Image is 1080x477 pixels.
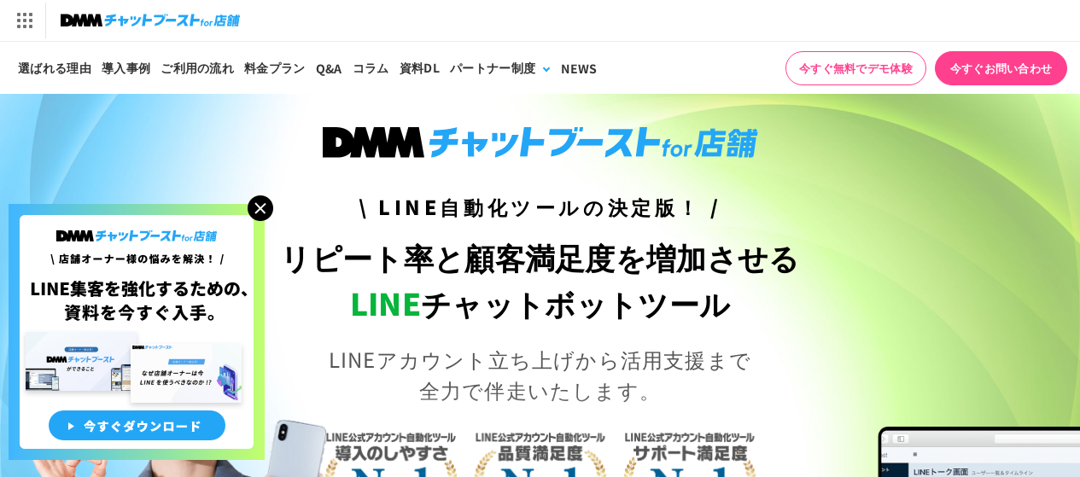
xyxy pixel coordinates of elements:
a: Q&A [311,42,347,94]
img: 店舗オーナー様の悩みを解決!LINE集客を狂化するための資料を今すぐ入手! [9,204,265,460]
a: コラム [347,42,394,94]
h1: リピート率と顧客満足度を増加させる チャットボットツール [270,235,810,327]
a: 店舗オーナー様の悩みを解決!LINE集客を狂化するための資料を今すぐ入手! [9,204,265,224]
img: サービス [3,3,45,38]
a: ご利用の流れ [155,42,239,94]
span: LINE [350,281,421,324]
p: LINEアカウント立ち上げから活用支援まで 全力で伴走いたします。 [270,344,810,405]
a: 料金プラン [239,42,311,94]
a: NEWS [556,42,602,94]
div: パートナー制度 [450,59,535,77]
a: 資料DL [394,42,445,94]
a: 選ばれる理由 [13,42,96,94]
a: 今すぐお問い合わせ [935,51,1067,85]
h3: \ LINE自動化ツールの決定版！ / [270,192,810,222]
a: 導入事例 [96,42,155,94]
a: 今すぐ無料でデモ体験 [785,51,926,85]
img: チャットブーストfor店舗 [61,9,240,32]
